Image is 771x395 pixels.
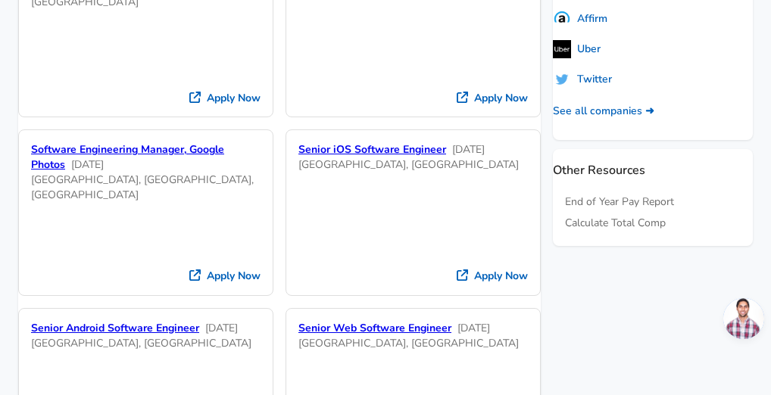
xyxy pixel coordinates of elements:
a: Senior iOS Software Engineer [298,142,446,157]
div: [GEOGRAPHIC_DATA], [GEOGRAPHIC_DATA] [298,157,528,173]
a: Uber [553,40,601,58]
a: Calculate Total Comp [565,216,666,231]
a: Senior Android Software Engineer [31,321,199,335]
a: Apply Now [457,92,528,104]
a: End of Year Pay Report [565,194,674,210]
div: Open chat [723,298,764,339]
img: 10SwgdJ.png [553,10,571,28]
img: uitCbKH.png [553,70,571,89]
a: See all companies ➜ [553,104,654,119]
span: [DATE] [457,321,490,335]
a: Apply Now [457,269,528,282]
p: Other Resources [553,149,753,179]
a: Apply Now [189,92,261,104]
div: [GEOGRAPHIC_DATA], [GEOGRAPHIC_DATA] [31,336,261,351]
a: Twitter [553,70,612,89]
a: Affirm [553,10,607,28]
img: uberlogo.png [553,40,571,58]
span: [DATE] [205,321,238,335]
a: Apply Now [189,269,261,282]
div: [GEOGRAPHIC_DATA], [GEOGRAPHIC_DATA] [298,336,528,351]
a: Software Engineering Manager, Google Photos [31,142,224,172]
span: [DATE] [71,157,104,172]
a: Senior Web Software Engineer [298,321,451,335]
span: [DATE] [452,142,485,157]
div: [GEOGRAPHIC_DATA], [GEOGRAPHIC_DATA], [GEOGRAPHIC_DATA] [31,173,261,203]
